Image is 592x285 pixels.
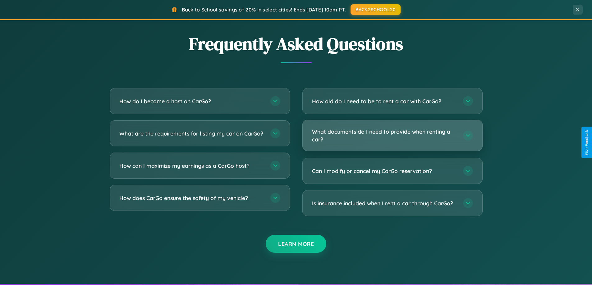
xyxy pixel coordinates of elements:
[312,167,457,175] h3: Can I modify or cancel my CarGo reservation?
[110,32,483,56] h2: Frequently Asked Questions
[312,199,457,207] h3: Is insurance included when I rent a car through CarGo?
[312,128,457,143] h3: What documents do I need to provide when renting a car?
[585,130,589,155] div: Give Feedback
[119,162,264,170] h3: How can I maximize my earnings as a CarGo host?
[351,4,401,15] button: BACK2SCHOOL20
[182,7,346,13] span: Back to School savings of 20% in select cities! Ends [DATE] 10am PT.
[312,97,457,105] h3: How old do I need to be to rent a car with CarGo?
[119,130,264,137] h3: What are the requirements for listing my car on CarGo?
[119,194,264,202] h3: How does CarGo ensure the safety of my vehicle?
[266,235,326,253] button: Learn More
[119,97,264,105] h3: How do I become a host on CarGo?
